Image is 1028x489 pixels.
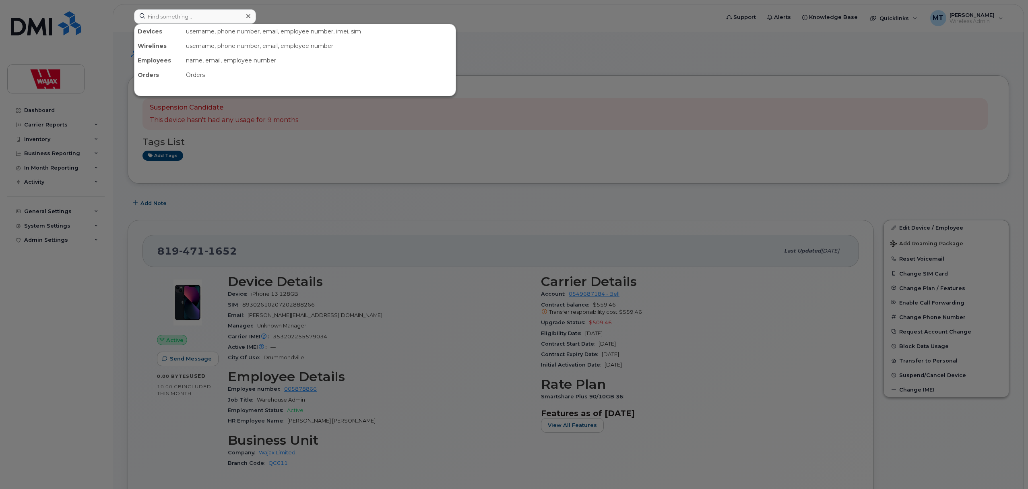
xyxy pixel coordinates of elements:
div: Wirelines [134,39,183,53]
div: Devices [134,24,183,39]
div: Orders [183,68,456,82]
div: username, phone number, email, employee number, imei, sim [183,24,456,39]
div: Employees [134,53,183,68]
div: name, email, employee number [183,53,456,68]
div: Orders [134,68,183,82]
div: username, phone number, email, employee number [183,39,456,53]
